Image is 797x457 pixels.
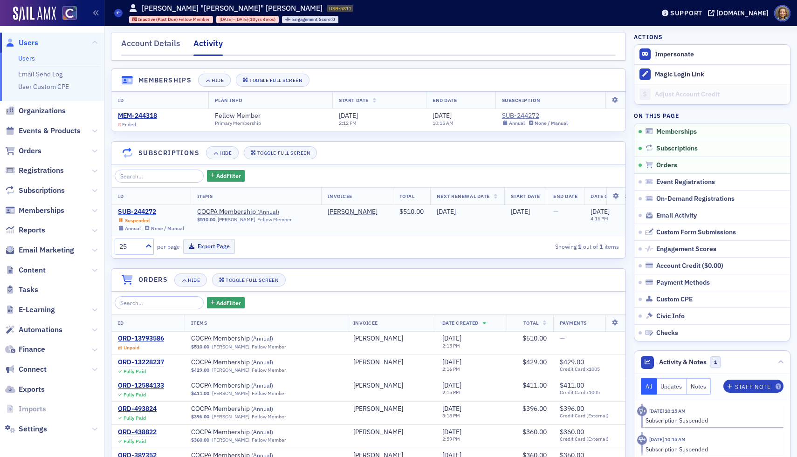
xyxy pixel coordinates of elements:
time: 10:15 AM [433,120,453,126]
span: End Date [433,97,457,103]
a: [PERSON_NAME] [353,382,403,390]
h4: Memberships [138,75,192,85]
span: Connect [19,364,47,375]
span: Items [197,193,213,199]
time: 2:15 PM [442,342,460,349]
span: Settings [19,424,47,434]
span: Custom Form Submissions [656,228,736,237]
div: Activity [637,435,647,445]
span: Inactive (Past Due) [138,16,179,22]
button: Toggle Full Screen [236,74,309,87]
a: Content [5,265,46,275]
span: Finance [19,344,45,355]
span: Activity & Notes [659,357,707,367]
input: Search… [115,296,204,309]
a: View Homepage [56,6,77,22]
div: Hide [220,150,232,156]
a: Events & Products [5,126,81,136]
span: Total [399,193,415,199]
span: Events & Products [19,126,81,136]
span: ID [118,97,124,103]
a: Exports [5,384,45,395]
time: 2:16 PM [442,366,460,372]
div: Annual [509,120,525,126]
time: 2:59 PM [442,436,460,442]
a: SUB-244272 [502,112,568,120]
span: $360.00 [522,428,547,436]
div: None / Manual [535,120,568,126]
button: Hide [198,74,231,87]
span: $510.00 [399,207,424,216]
span: Automations [19,325,62,335]
button: All [641,378,657,395]
span: Fellow Member [179,16,210,22]
time: 2:15 PM [442,389,460,396]
a: Fellow Member [215,112,269,120]
a: [PERSON_NAME] [353,405,403,413]
span: On-Demand Registrations [656,195,735,203]
span: 1 [710,356,721,368]
span: $411.00 [522,381,547,389]
div: – (10yrs 4mos) [220,16,275,22]
a: Automations [5,325,62,335]
span: Civic Info [656,312,685,321]
time: 4:16 PM [591,215,608,222]
span: [DATE] [442,358,461,366]
div: Magic Login Link [655,70,785,79]
a: Tasks [5,285,38,295]
div: Fellow Member [252,414,286,420]
span: Subscriptions [656,144,698,153]
span: $510.00 [522,334,547,342]
time: 2:12 PM [339,120,357,126]
a: COCPA Membership (Annual) [191,334,309,343]
button: Export Page [183,239,235,253]
div: ORD-13228237 [118,358,164,367]
a: E-Learning [5,305,55,315]
img: SailAMX [62,6,77,20]
a: [PERSON_NAME] [212,344,249,350]
a: ORD-13793586 [118,334,164,343]
div: Inactive (Past Due): Inactive (Past Due): Fellow Member [129,16,213,23]
span: ( Annual ) [251,428,273,436]
div: [PERSON_NAME] [353,358,403,367]
div: Fully Paid [124,415,146,421]
span: $396.00 [191,414,209,420]
strong: 1 [598,242,605,251]
div: SUB-244272 [118,208,184,216]
a: Finance [5,344,45,355]
span: Payments [560,320,587,326]
strong: 1 [577,242,583,251]
span: Reports [19,225,45,235]
span: [DATE] [511,207,530,216]
a: COCPA Membership (Annual) [191,358,309,367]
span: Registrations [19,165,64,176]
span: — [553,207,558,216]
time: 3:18 PM [442,412,460,419]
span: Add Filter [216,299,241,307]
div: ORD-438822 [118,428,157,437]
span: $510.00 [197,217,215,223]
a: Connect [5,364,47,375]
div: Fellow Member [257,217,292,223]
span: — [560,334,565,342]
div: MEM-244318 [118,112,157,120]
a: [PERSON_NAME] [353,334,403,343]
span: [DATE] [433,111,452,120]
span: COCPA Membership [191,405,309,413]
span: $360.00 [191,437,209,443]
label: per page [157,242,180,251]
button: [DOMAIN_NAME] [708,10,772,16]
span: Exports [19,384,45,395]
span: ( Annual ) [251,358,273,366]
span: Custom CPE [656,295,693,304]
div: Engagement Score: 0 [282,16,338,23]
div: [DOMAIN_NAME] [716,9,769,17]
img: SailAMX [13,7,56,21]
div: Support [670,9,702,17]
div: Adjust Account Credit [655,90,785,99]
span: Orders [19,146,41,156]
a: Email Send Log [18,70,62,78]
